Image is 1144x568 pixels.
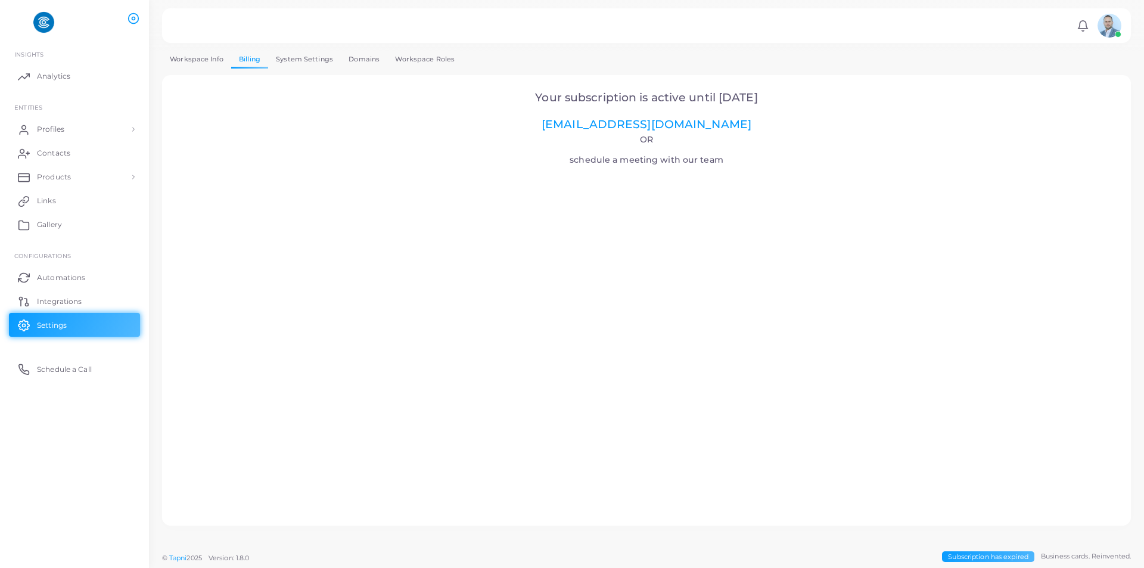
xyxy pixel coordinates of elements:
a: Workspace Roles [387,51,462,68]
a: Products [9,165,140,189]
span: Version: 1.8.0 [209,554,250,562]
span: Products [37,172,71,182]
a: avatar [1094,14,1124,38]
a: Billing [231,51,268,68]
a: Gallery [9,213,140,237]
span: Gallery [37,219,62,230]
span: Schedule a Call [37,364,92,375]
span: Profiles [37,124,64,135]
span: Automations [37,272,85,283]
span: Your subscription is active until [DATE] [535,91,757,104]
span: Subscription has expired [942,551,1034,563]
a: System Settings [268,51,341,68]
span: Links [37,195,56,206]
span: © [162,553,249,563]
img: logo [11,11,77,33]
a: Domains [341,51,387,68]
span: Business cards. Reinvented. [1041,551,1131,561]
span: Configurations [14,252,71,259]
iframe: Select a Date & Time - Calendly [179,169,1115,510]
a: [EMAIL_ADDRESS][DOMAIN_NAME] [542,117,751,131]
span: Analytics [37,71,70,82]
a: Settings [9,313,140,337]
span: Integrations [37,296,82,307]
a: Links [9,189,140,213]
span: INSIGHTS [14,51,43,58]
span: Contacts [37,148,70,159]
a: Workspace Info [162,51,231,68]
a: Automations [9,265,140,289]
span: Or [640,134,653,145]
a: Contacts [9,141,140,165]
span: Settings [37,320,67,331]
span: 2025 [186,553,201,563]
a: Integrations [9,289,140,313]
a: Tapni [169,554,187,562]
span: ENTITIES [14,104,42,111]
a: Profiles [9,117,140,141]
a: Analytics [9,64,140,88]
img: avatar [1098,14,1121,38]
h4: schedule a meeting with our team [179,135,1115,165]
a: Schedule a Call [9,357,140,381]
